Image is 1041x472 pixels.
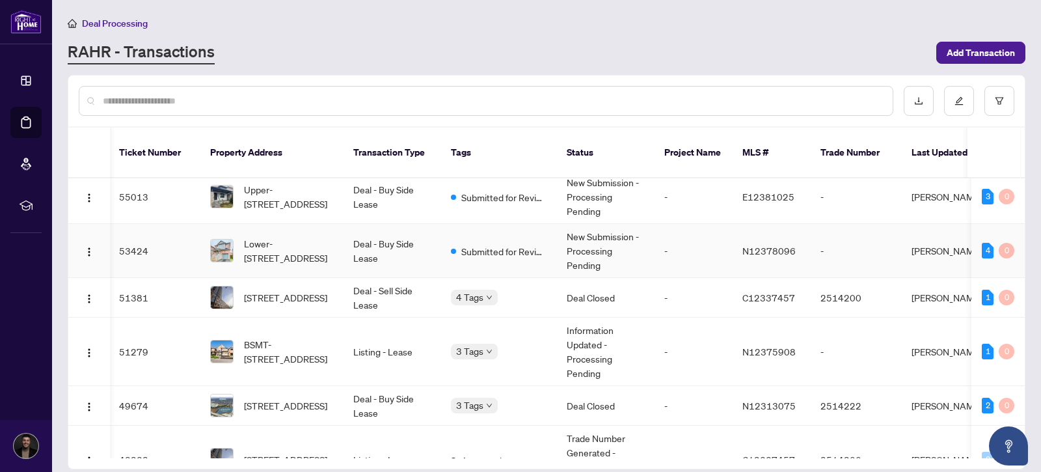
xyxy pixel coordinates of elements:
[244,182,332,211] span: Upper-[STREET_ADDRESS]
[936,42,1025,64] button: Add Transaction
[999,243,1014,258] div: 0
[742,191,794,202] span: E12381025
[10,10,42,34] img: logo
[79,341,100,362] button: Logo
[343,170,440,224] td: Deal - Buy Side Lease
[654,170,732,224] td: -
[982,344,994,359] div: 1
[456,344,483,359] span: 3 Tags
[14,434,38,458] img: Profile Icon
[810,128,901,178] th: Trade Number
[244,398,327,413] span: [STREET_ADDRESS]
[901,128,999,178] th: Last Updated By
[211,395,233,417] img: thumbnail-img
[556,278,654,318] td: Deal Closed
[343,224,440,278] td: Deal - Buy Side Lease
[901,278,999,318] td: [PERSON_NAME]
[810,278,901,318] td: 2514200
[947,42,1015,63] span: Add Transaction
[79,186,100,207] button: Logo
[456,290,483,305] span: 4 Tags
[810,170,901,224] td: -
[556,170,654,224] td: New Submission - Processing Pending
[982,189,994,204] div: 3
[461,453,502,467] span: Approved
[68,41,215,64] a: RAHR - Transactions
[904,86,934,116] button: download
[343,128,440,178] th: Transaction Type
[654,224,732,278] td: -
[343,386,440,426] td: Deal - Buy Side Lease
[244,452,327,467] span: [STREET_ADDRESS]
[914,96,923,105] span: download
[486,294,493,301] span: down
[109,278,200,318] td: 51381
[982,452,994,467] div: 0
[556,386,654,426] td: Deal Closed
[742,454,795,465] span: C12337457
[486,402,493,409] span: down
[654,386,732,426] td: -
[211,186,233,208] img: thumbnail-img
[343,278,440,318] td: Deal - Sell Side Lease
[732,128,810,178] th: MLS #
[68,19,77,28] span: home
[200,128,343,178] th: Property Address
[742,346,796,357] span: N12375908
[461,190,546,204] span: Submitted for Review
[742,292,795,303] span: C12337457
[901,386,999,426] td: [PERSON_NAME]
[440,128,556,178] th: Tags
[810,318,901,386] td: -
[244,337,332,366] span: BSMT-[STREET_ADDRESS]
[109,170,200,224] td: 55013
[343,318,440,386] td: Listing - Lease
[556,224,654,278] td: New Submission - Processing Pending
[79,449,100,470] button: Logo
[109,386,200,426] td: 49674
[742,245,796,257] span: N12378096
[82,18,148,29] span: Deal Processing
[456,398,483,413] span: 3 Tags
[810,386,901,426] td: 2514222
[486,348,493,355] span: down
[84,402,94,412] img: Logo
[211,340,233,363] img: thumbnail-img
[461,244,546,258] span: Submitted for Review
[84,348,94,358] img: Logo
[211,286,233,309] img: thumbnail-img
[84,247,94,257] img: Logo
[982,243,994,258] div: 4
[654,278,732,318] td: -
[84,294,94,304] img: Logo
[556,318,654,386] td: Information Updated - Processing Pending
[944,86,974,116] button: edit
[742,400,796,411] span: N12313075
[79,287,100,308] button: Logo
[999,344,1014,359] div: 0
[211,449,233,471] img: thumbnail-img
[982,398,994,413] div: 2
[995,96,1004,105] span: filter
[556,128,654,178] th: Status
[982,290,994,305] div: 1
[901,318,999,386] td: [PERSON_NAME]
[84,193,94,203] img: Logo
[999,189,1014,204] div: 0
[84,456,94,466] img: Logo
[999,398,1014,413] div: 0
[79,395,100,416] button: Logo
[654,318,732,386] td: -
[654,128,732,178] th: Project Name
[211,240,233,262] img: thumbnail-img
[901,224,999,278] td: [PERSON_NAME]
[244,290,327,305] span: [STREET_ADDRESS]
[810,224,901,278] td: -
[244,236,332,265] span: Lower-[STREET_ADDRESS]
[989,426,1028,465] button: Open asap
[999,290,1014,305] div: 0
[79,240,100,261] button: Logo
[109,318,200,386] td: 51279
[901,170,999,224] td: [PERSON_NAME]
[109,224,200,278] td: 53424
